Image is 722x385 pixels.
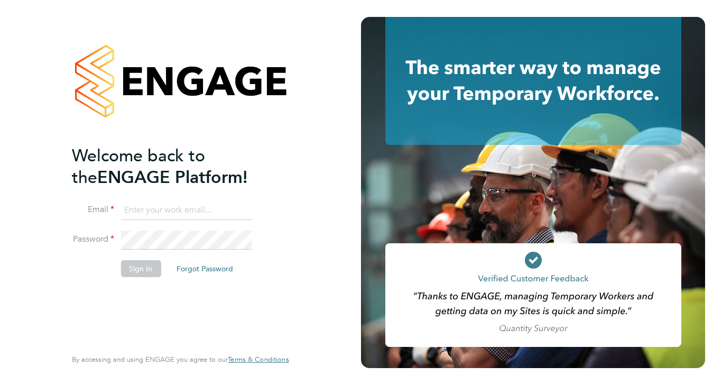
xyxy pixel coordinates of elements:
[72,204,114,215] label: Email
[72,145,278,188] h2: ENGAGE Platform!
[121,260,161,277] button: Sign In
[72,234,114,245] label: Password
[72,145,205,188] span: Welcome back to the
[168,260,242,277] button: Forgot Password
[72,355,289,364] span: By accessing and using ENGAGE you agree to our
[121,201,251,220] input: Enter your work email...
[228,355,289,364] span: Terms & Conditions
[228,355,289,364] a: Terms & Conditions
